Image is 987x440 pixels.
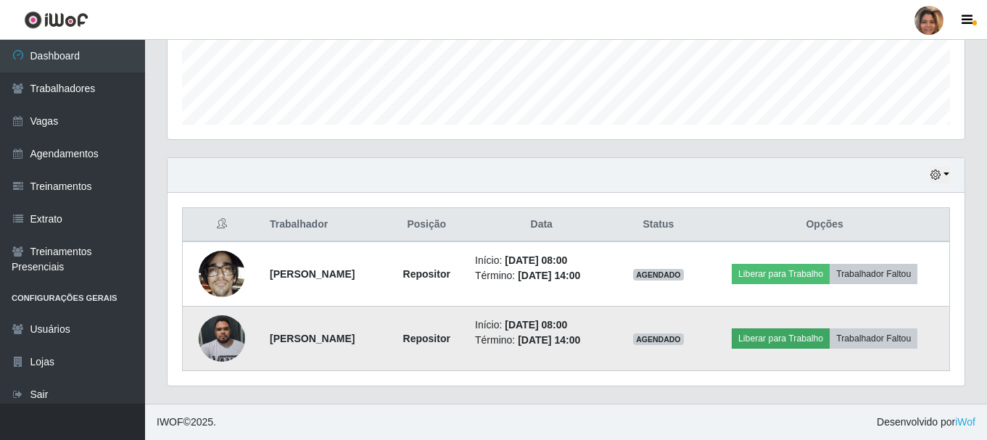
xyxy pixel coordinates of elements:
[199,307,245,369] img: 1718553093069.jpeg
[955,416,975,428] a: iWof
[700,208,949,242] th: Opções
[505,319,567,331] time: [DATE] 08:00
[270,268,355,280] strong: [PERSON_NAME]
[518,334,580,346] time: [DATE] 14:00
[199,243,245,304] img: 1748926864127.jpeg
[24,11,88,29] img: CoreUI Logo
[475,253,608,268] li: Início:
[732,264,830,284] button: Liberar para Trabalho
[157,416,183,428] span: IWOF
[157,415,216,430] span: © 2025 .
[830,328,917,349] button: Trabalhador Faltou
[830,264,917,284] button: Trabalhador Faltou
[466,208,616,242] th: Data
[633,333,684,345] span: AGENDADO
[387,208,466,242] th: Posição
[403,333,450,344] strong: Repositor
[403,268,450,280] strong: Repositor
[270,333,355,344] strong: [PERSON_NAME]
[633,269,684,281] span: AGENDADO
[732,328,830,349] button: Liberar para Trabalho
[518,270,580,281] time: [DATE] 14:00
[475,317,608,333] li: Início:
[475,333,608,348] li: Término:
[505,254,567,266] time: [DATE] 08:00
[877,415,975,430] span: Desenvolvido por
[616,208,700,242] th: Status
[475,268,608,283] li: Término:
[261,208,387,242] th: Trabalhador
